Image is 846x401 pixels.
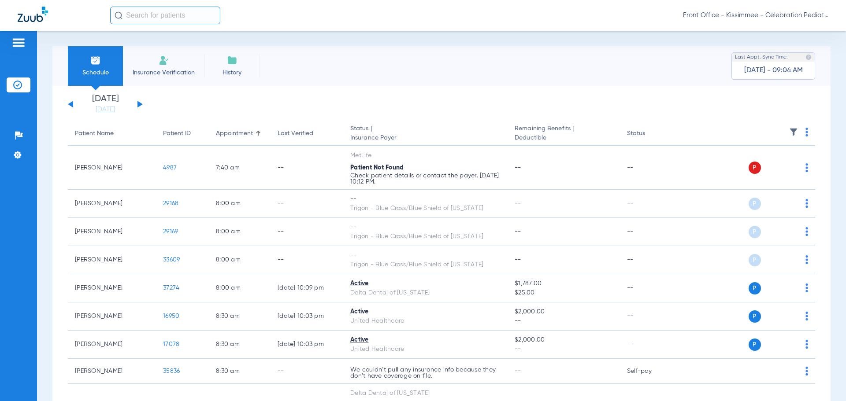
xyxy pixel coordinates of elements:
[163,368,180,374] span: 35836
[350,307,501,316] div: Active
[163,129,191,138] div: Patient ID
[343,121,508,146] th: Status |
[749,310,761,323] span: P
[805,283,808,292] img: group-dot-blue.svg
[749,226,761,238] span: P
[209,331,271,359] td: 8:30 AM
[744,66,803,75] span: [DATE] - 09:04 AM
[216,129,253,138] div: Appointment
[683,11,828,20] span: Front Office - Kissimmee - Celebration Pediatric Dentistry
[749,254,761,266] span: P
[515,279,612,288] span: $1,787.00
[209,359,271,384] td: 8:30 AM
[350,133,501,143] span: Insurance Payer
[79,105,132,114] a: [DATE]
[68,331,156,359] td: [PERSON_NAME]
[749,338,761,351] span: P
[68,359,156,384] td: [PERSON_NAME]
[115,11,122,19] img: Search Icon
[271,190,343,218] td: --
[620,190,679,218] td: --
[620,274,679,302] td: --
[515,335,612,345] span: $2,000.00
[805,340,808,349] img: group-dot-blue.svg
[749,282,761,294] span: P
[227,55,237,66] img: History
[515,368,521,374] span: --
[209,246,271,274] td: 8:00 AM
[209,302,271,331] td: 8:30 AM
[350,151,501,160] div: MetLife
[515,165,521,171] span: --
[805,312,808,320] img: group-dot-blue.svg
[350,288,501,298] div: Delta Dental of [US_STATE]
[11,37,26,48] img: hamburger-icon
[159,55,169,66] img: Manual Insurance Verification
[350,316,501,326] div: United Healthcare
[271,218,343,246] td: --
[515,288,612,298] span: $25.00
[515,345,612,354] span: --
[163,313,179,319] span: 16950
[163,165,177,171] span: 4987
[209,218,271,246] td: 8:00 AM
[209,274,271,302] td: 8:00 AM
[216,129,263,138] div: Appointment
[271,331,343,359] td: [DATE] 10:03 PM
[620,146,679,190] td: --
[350,367,501,379] p: We couldn’t pull any insurance info because they don’t have coverage on file.
[130,68,198,77] span: Insurance Verification
[271,146,343,190] td: --
[68,274,156,302] td: [PERSON_NAME]
[163,257,180,263] span: 33609
[515,200,521,206] span: --
[749,162,761,174] span: P
[350,335,501,345] div: Active
[620,359,679,384] td: Self-pay
[211,68,253,77] span: History
[749,198,761,210] span: P
[271,274,343,302] td: [DATE] 10:09 PM
[75,129,149,138] div: Patient Name
[789,128,798,136] img: filter.svg
[620,246,679,274] td: --
[620,121,679,146] th: Status
[515,228,521,235] span: --
[209,190,271,218] td: 8:00 AM
[805,128,808,136] img: group-dot-blue.svg
[805,255,808,264] img: group-dot-blue.svg
[271,246,343,274] td: --
[163,129,202,138] div: Patient ID
[90,55,101,66] img: Schedule
[68,246,156,274] td: [PERSON_NAME]
[278,129,313,138] div: Last Verified
[18,7,48,22] img: Zuub Logo
[209,146,271,190] td: 7:40 AM
[350,195,501,204] div: --
[805,54,812,60] img: last sync help info
[350,345,501,354] div: United Healthcare
[350,260,501,269] div: Trigon - Blue Cross/Blue Shield of [US_STATE]
[508,121,620,146] th: Remaining Benefits |
[110,7,220,24] input: Search for patients
[278,129,336,138] div: Last Verified
[68,218,156,246] td: [PERSON_NAME]
[805,199,808,208] img: group-dot-blue.svg
[350,173,501,185] p: Check patient details or contact the payer. [DATE] 10:12 PM.
[350,165,404,171] span: Patient Not Found
[350,204,501,213] div: Trigon - Blue Cross/Blue Shield of [US_STATE]
[515,307,612,316] span: $2,000.00
[79,95,132,114] li: [DATE]
[802,359,846,401] iframe: Chat Widget
[163,285,179,291] span: 37274
[75,129,114,138] div: Patient Name
[350,251,501,260] div: --
[271,302,343,331] td: [DATE] 10:03 PM
[350,389,501,398] div: Delta Dental of [US_STATE]
[163,200,178,206] span: 29168
[68,302,156,331] td: [PERSON_NAME]
[350,279,501,288] div: Active
[163,341,179,347] span: 17078
[68,190,156,218] td: [PERSON_NAME]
